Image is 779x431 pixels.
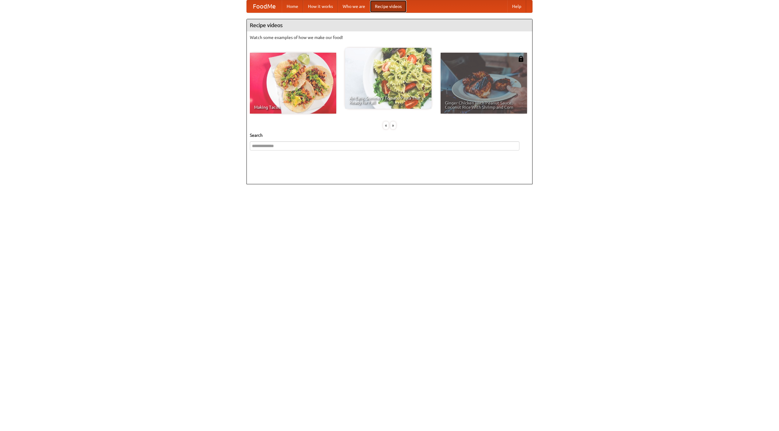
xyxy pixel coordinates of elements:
a: Who we are [338,0,370,12]
img: 483408.png [518,56,524,62]
h5: Search [250,132,529,138]
div: « [383,122,389,129]
a: An Easy, Summery Tomato Pasta That's Ready for Fall [345,48,431,109]
a: Help [507,0,526,12]
div: » [390,122,396,129]
a: Making Tacos [250,53,336,114]
h4: Recipe videos [247,19,532,31]
a: Recipe videos [370,0,407,12]
p: Watch some examples of how we make our food! [250,34,529,41]
span: Making Tacos [254,105,332,109]
a: Home [282,0,303,12]
a: FoodMe [247,0,282,12]
span: An Easy, Summery Tomato Pasta That's Ready for Fall [349,96,427,104]
a: How it works [303,0,338,12]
